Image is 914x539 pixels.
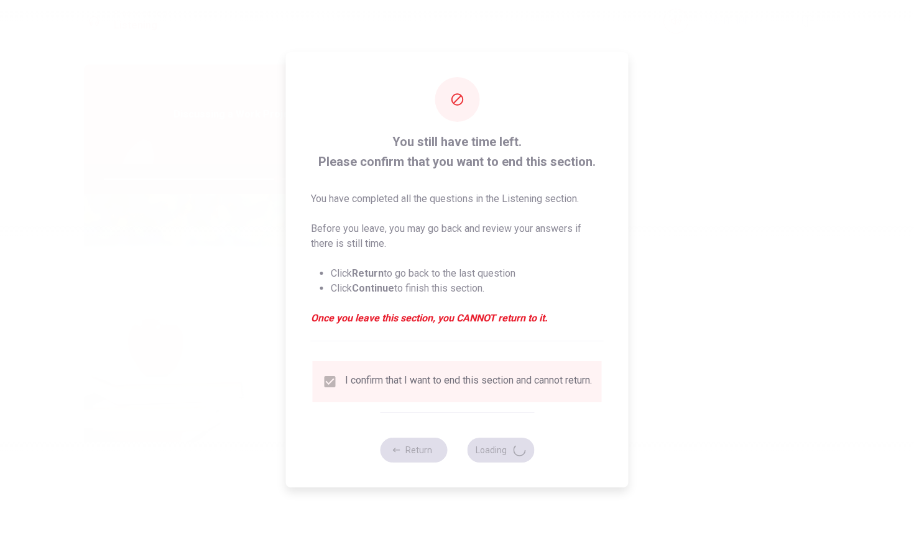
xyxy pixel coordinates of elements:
[311,191,604,206] p: You have completed all the questions in the Listening section.
[311,311,604,326] em: Once you leave this section, you CANNOT return to it.
[331,266,604,281] li: Click to go back to the last question
[467,438,534,463] button: Loading
[331,281,604,296] li: Click to finish this section.
[311,221,604,251] p: Before you leave, you may go back and review your answers if there is still time.
[380,438,447,463] button: Return
[352,282,394,294] strong: Continue
[311,132,604,172] span: You still have time left. Please confirm that you want to end this section.
[345,374,592,389] div: I confirm that I want to end this section and cannot return.
[352,267,384,279] strong: Return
